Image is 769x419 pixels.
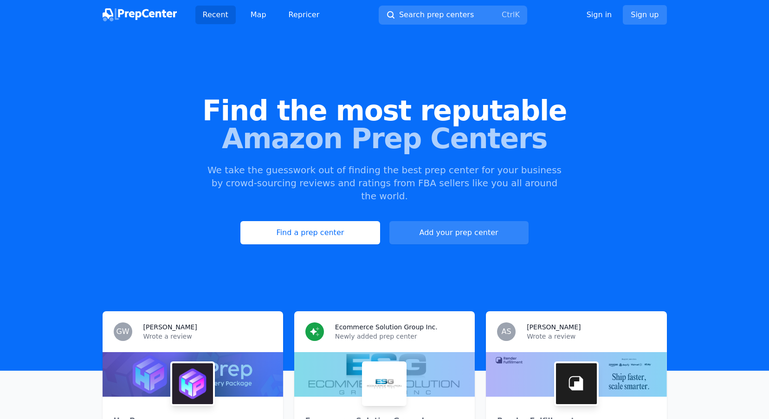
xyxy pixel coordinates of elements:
[172,363,213,404] img: HexPrep
[556,363,597,404] img: Render Fulfillment
[281,6,327,24] a: Repricer
[207,164,563,203] p: We take the guesswork out of finding the best prep center for your business by crowd-sourcing rev...
[335,322,438,332] h3: Ecommerce Solution Group Inc.
[240,221,380,244] a: Find a prep center
[15,124,754,152] span: Amazon Prep Centers
[527,332,655,341] p: Wrote a review
[243,6,274,24] a: Map
[15,97,754,124] span: Find the most reputable
[515,10,520,19] kbd: K
[116,328,129,335] span: GW
[399,9,474,20] span: Search prep centers
[389,221,529,244] a: Add your prep center
[379,6,527,25] button: Search prep centersCtrlK
[502,10,515,19] kbd: Ctrl
[143,322,197,332] h3: [PERSON_NAME]
[364,363,405,404] img: Ecommerce Solution Group Inc.
[587,9,612,20] a: Sign in
[502,328,511,335] span: AS
[143,332,272,341] p: Wrote a review
[527,322,581,332] h3: [PERSON_NAME]
[195,6,236,24] a: Recent
[335,332,464,341] p: Newly added prep center
[103,8,177,21] img: PrepCenter
[623,5,666,25] a: Sign up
